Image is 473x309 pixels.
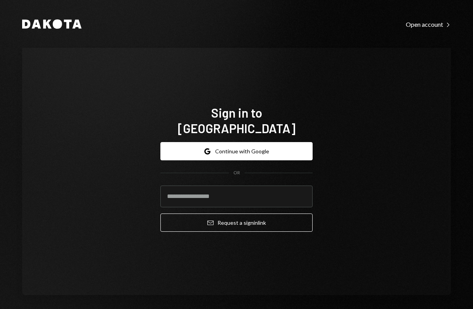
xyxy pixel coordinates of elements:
div: Open account [406,21,451,28]
h1: Sign in to [GEOGRAPHIC_DATA] [160,105,313,136]
div: OR [233,170,240,176]
button: Request a signinlink [160,214,313,232]
button: Continue with Google [160,142,313,160]
a: Open account [406,20,451,28]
